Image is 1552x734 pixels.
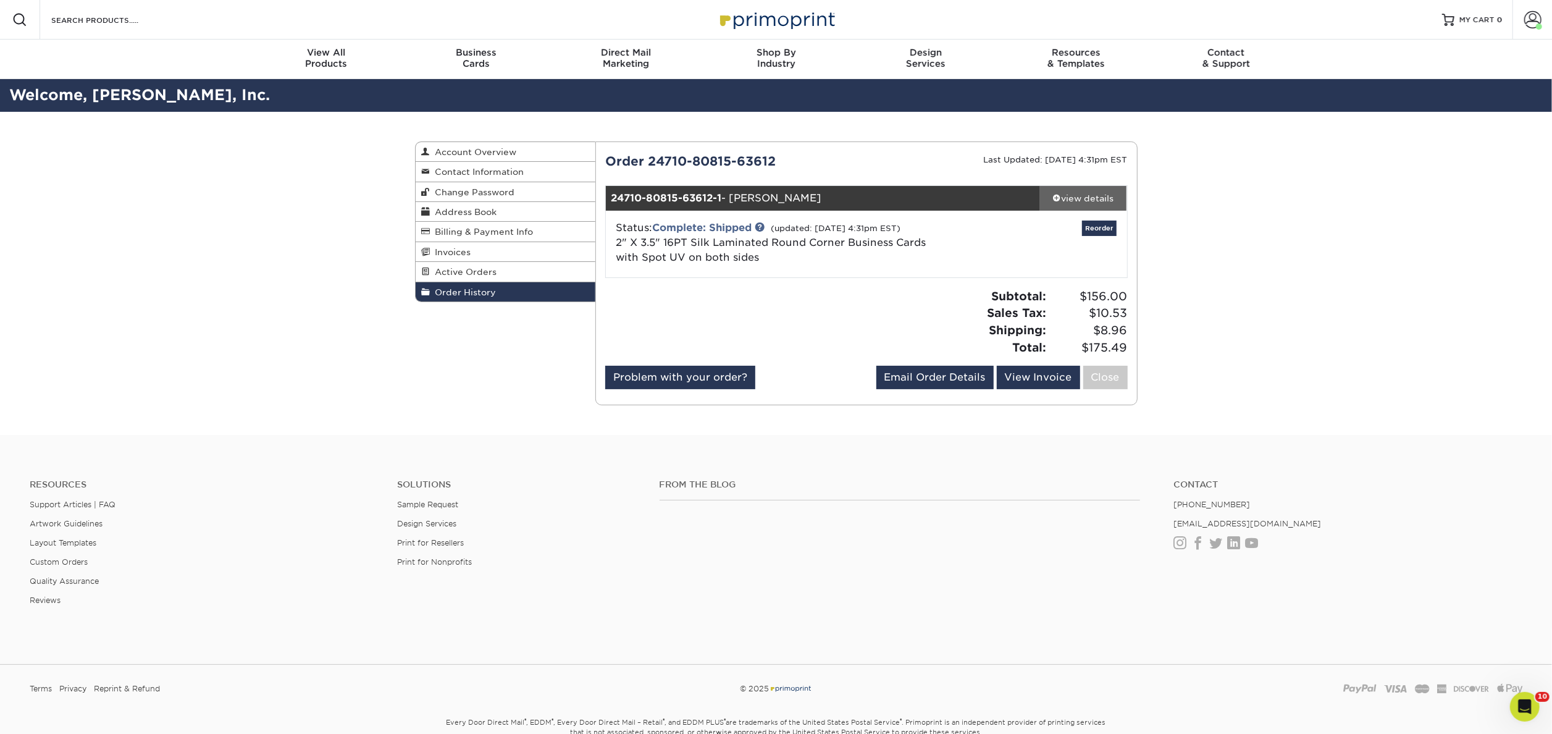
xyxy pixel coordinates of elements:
span: Account Overview [430,147,517,157]
a: Reorder [1082,221,1117,236]
a: Close [1083,366,1128,389]
a: Support Articles | FAQ [30,500,115,509]
a: Order History [416,282,596,302]
span: Address Book [430,207,497,217]
input: SEARCH PRODUCTS..... [50,12,170,27]
a: DesignServices [851,40,1001,79]
iframe: Google Customer Reviews [3,696,105,730]
div: © 2025 [524,680,1028,698]
iframe: Intercom live chat [1510,692,1540,722]
span: Design [851,47,1001,58]
a: Contact& Support [1151,40,1301,79]
a: [PHONE_NUMBER] [1173,500,1250,509]
span: $10.53 [1051,305,1128,322]
span: Shop By [701,47,851,58]
div: Products [251,47,401,69]
h4: From the Blog [660,479,1141,490]
a: Custom Orders [30,557,88,567]
div: Industry [701,47,851,69]
span: Order History [430,287,497,297]
a: View Invoice [997,366,1080,389]
strong: Shipping: [989,323,1047,337]
a: BusinessCards [401,40,551,79]
a: Privacy [59,680,86,698]
span: Contact Information [430,167,524,177]
span: Billing & Payment Info [430,227,534,237]
div: & Templates [1001,47,1151,69]
span: Resources [1001,47,1151,58]
a: Sample Request [397,500,458,509]
span: Change Password [430,187,515,197]
span: 0 [1497,15,1503,24]
a: Email Order Details [876,366,994,389]
strong: Sales Tax: [988,306,1047,319]
div: Order 24710-80815-63612 [596,152,866,171]
a: 2" X 3.5" 16PT Silk Laminated Round Corner Business Cards with Spot UV on both sides [616,237,926,263]
span: Active Orders [430,267,497,277]
a: Complete: Shipped [652,222,752,234]
h4: Resources [30,479,379,490]
span: Direct Mail [551,47,701,58]
a: Print for Nonprofits [397,557,472,567]
sup: ® [663,717,665,723]
sup: ® [525,717,527,723]
a: Terms [30,680,52,698]
a: Billing & Payment Info [416,222,596,242]
div: & Support [1151,47,1301,69]
small: Last Updated: [DATE] 4:31pm EST [984,155,1128,164]
a: Resources& Templates [1001,40,1151,79]
small: (updated: [DATE] 4:31pm EST) [771,224,900,233]
span: Invoices [430,247,471,257]
div: Status: [606,221,953,265]
span: $156.00 [1051,288,1128,305]
a: Quality Assurance [30,576,99,586]
a: view details [1040,186,1127,211]
strong: Total: [1013,340,1047,354]
a: View AllProducts [251,40,401,79]
a: Artwork Guidelines [30,519,103,528]
a: Layout Templates [30,538,96,547]
span: 10 [1535,692,1550,702]
span: Contact [1151,47,1301,58]
div: - [PERSON_NAME] [606,186,1040,211]
a: Problem with your order? [605,366,755,389]
a: Contact [1173,479,1522,490]
a: Shop ByIndustry [701,40,851,79]
h4: Solutions [397,479,641,490]
a: Print for Resellers [397,538,464,547]
a: Contact Information [416,162,596,182]
a: Reprint & Refund [94,680,160,698]
div: Cards [401,47,551,69]
span: View All [251,47,401,58]
a: Change Password [416,182,596,202]
a: Direct MailMarketing [551,40,701,79]
div: Services [851,47,1001,69]
a: Design Services [397,519,456,528]
div: view details [1040,192,1127,205]
span: $175.49 [1051,339,1128,356]
img: Primoprint [715,6,838,33]
sup: ® [552,717,554,723]
a: Invoices [416,242,596,262]
span: MY CART [1459,15,1495,25]
sup: ® [900,717,902,723]
span: Business [401,47,551,58]
img: Primoprint [769,684,812,693]
a: Reviews [30,596,61,605]
a: Account Overview [416,142,596,162]
a: Address Book [416,202,596,222]
span: $8.96 [1051,322,1128,339]
strong: Subtotal: [992,289,1047,303]
div: Marketing [551,47,701,69]
a: [EMAIL_ADDRESS][DOMAIN_NAME] [1173,519,1321,528]
sup: ® [724,717,726,723]
strong: 24710-80815-63612-1 [611,192,721,204]
a: Active Orders [416,262,596,282]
